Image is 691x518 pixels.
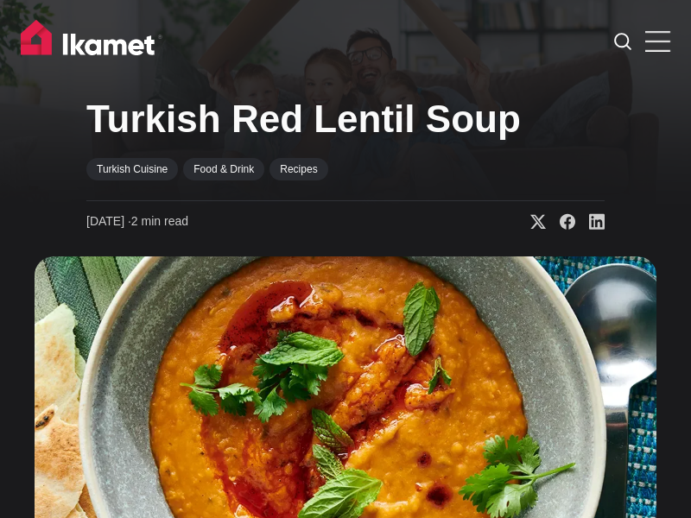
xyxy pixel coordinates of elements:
span: [DATE] ∙ [86,214,131,228]
a: Share on Facebook [546,213,575,231]
h1: Turkish Red Lentil Soup [86,97,605,142]
img: Ikamet home [21,20,162,63]
a: Food & Drink [183,158,264,180]
time: 2 min read [86,213,188,231]
a: Turkish Cuisine [86,158,178,180]
a: Recipes [269,158,327,180]
a: Share on X [517,213,546,231]
a: Share on Linkedin [575,213,605,231]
